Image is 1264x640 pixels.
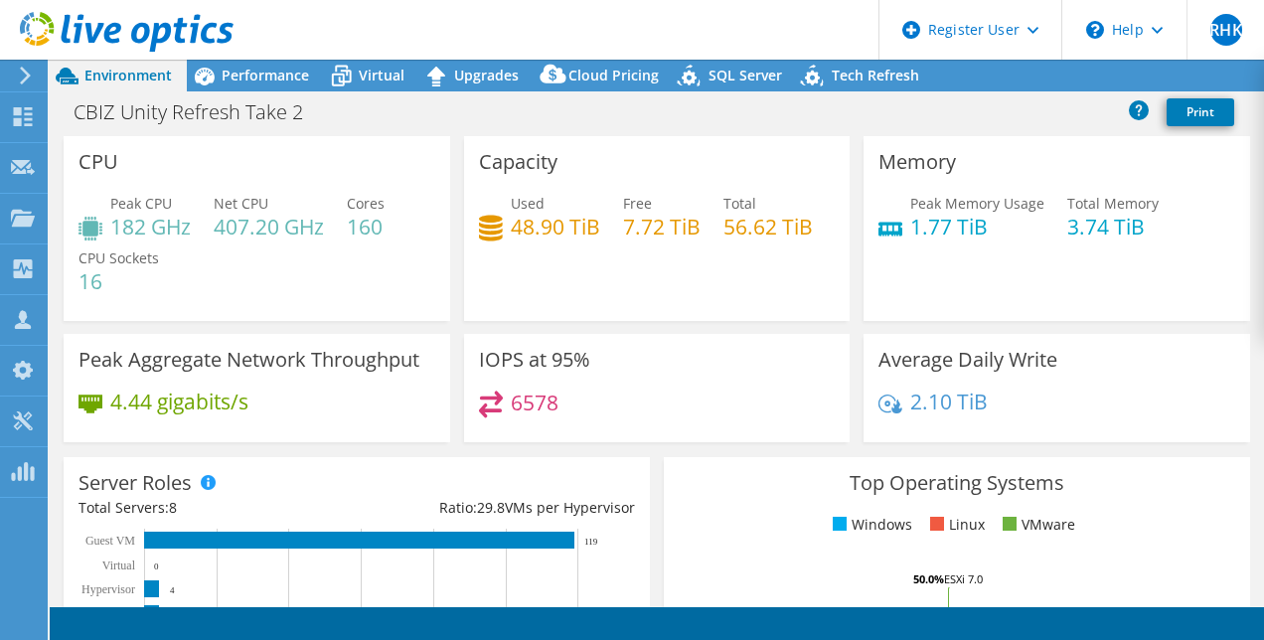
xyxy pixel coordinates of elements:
h1: CBIZ Unity Refresh Take 2 [65,101,334,123]
span: Upgrades [454,66,519,84]
h4: 160 [347,216,385,238]
li: Windows [828,514,912,536]
h4: 407.20 GHz [214,216,324,238]
span: Performance [222,66,309,84]
h3: Capacity [479,151,557,173]
div: Total Servers: [79,497,357,519]
h3: Top Operating Systems [679,472,1235,494]
span: Cores [347,194,385,213]
text: 4 [170,585,175,595]
text: 119 [584,537,598,547]
h3: IOPS at 95% [479,349,590,371]
span: Total [723,194,756,213]
svg: \n [1086,21,1104,39]
text: Hypervisor [81,582,135,596]
span: Peak CPU [110,194,172,213]
span: Environment [84,66,172,84]
span: 29.8 [477,498,505,517]
h4: 48.90 TiB [511,216,600,238]
text: Virtual [102,559,136,572]
h4: 56.62 TiB [723,216,813,238]
span: Virtual [359,66,404,84]
text: Guest VM [85,534,135,548]
h4: 2.10 TiB [910,391,988,412]
text: 0 [154,561,159,571]
h3: Average Daily Write [878,349,1057,371]
h3: Peak Aggregate Network Throughput [79,349,419,371]
span: Total Memory [1067,194,1159,213]
h3: Memory [878,151,956,173]
li: VMware [998,514,1075,536]
span: Cloud Pricing [568,66,659,84]
span: Peak Memory Usage [910,194,1044,213]
h4: 3.74 TiB [1067,216,1159,238]
h3: CPU [79,151,118,173]
li: Linux [925,514,985,536]
h4: 7.72 TiB [623,216,701,238]
tspan: ESXi 7.0 [944,571,983,586]
span: CPU Sockets [79,248,159,267]
span: Net CPU [214,194,268,213]
tspan: 50.0% [913,571,944,586]
span: SQL Server [709,66,782,84]
span: Free [623,194,652,213]
h4: 6578 [511,392,558,413]
div: Ratio: VMs per Hypervisor [357,497,635,519]
span: Used [511,194,545,213]
h4: 182 GHz [110,216,191,238]
h3: Server Roles [79,472,192,494]
span: 8 [169,498,177,517]
a: Print [1167,98,1234,126]
h4: 1.77 TiB [910,216,1044,238]
h4: 16 [79,270,159,292]
span: RHK [1210,14,1242,46]
h4: 4.44 gigabits/s [110,391,248,412]
span: Tech Refresh [832,66,919,84]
